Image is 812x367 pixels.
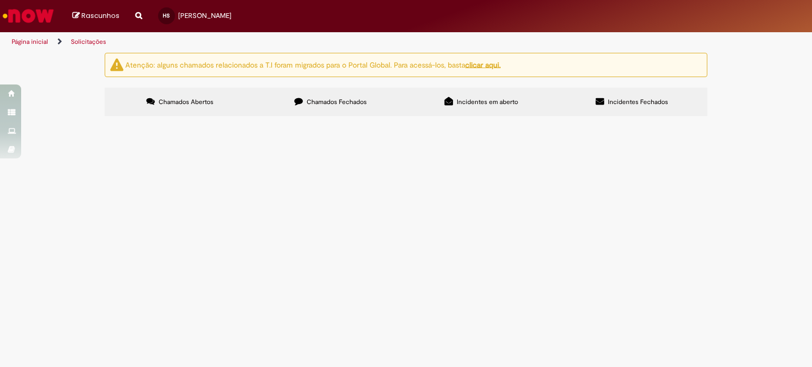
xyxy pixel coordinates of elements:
[457,98,518,106] span: Incidentes em aberto
[12,37,48,46] a: Página inicial
[1,5,56,26] img: ServiceNow
[81,11,119,21] span: Rascunhos
[125,60,501,69] ng-bind-html: Atenção: alguns chamados relacionados a T.I foram migrados para o Portal Global. Para acessá-los,...
[159,98,214,106] span: Chamados Abertos
[307,98,367,106] span: Chamados Fechados
[8,32,533,52] ul: Trilhas de página
[71,37,106,46] a: Solicitações
[608,98,668,106] span: Incidentes Fechados
[72,11,119,21] a: Rascunhos
[465,60,501,69] a: clicar aqui.
[178,11,232,20] span: [PERSON_NAME]
[163,12,170,19] span: HS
